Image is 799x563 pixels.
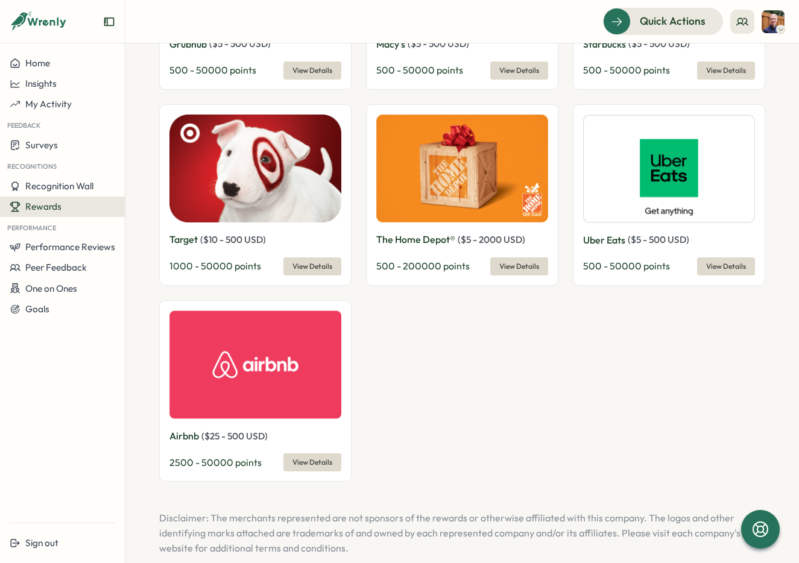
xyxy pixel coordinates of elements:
[640,13,706,29] span: Quick Actions
[169,260,261,272] span: 1000 - 50000 points
[697,257,755,275] button: View Details
[490,61,548,80] button: View Details
[376,115,548,223] img: The Home Depot®
[376,260,470,272] span: 500 - 200000 points
[499,62,539,79] span: View Details
[25,180,93,192] span: Recognition Wall
[583,260,670,272] span: 500 - 50000 points
[762,10,785,33] img: Morgan Ludtke
[583,115,755,224] img: Uber Eats
[283,61,341,80] button: View Details
[169,115,341,223] img: Target
[283,453,341,471] button: View Details
[25,241,115,253] span: Performance Reviews
[706,258,746,275] span: View Details
[628,234,689,245] span: ( $ 5 - 500 USD )
[376,64,463,76] span: 500 - 50000 points
[706,62,746,79] span: View Details
[209,38,271,49] span: ( $ 5 - 500 USD )
[292,454,332,471] span: View Details
[25,283,77,294] span: One on Ones
[201,430,268,442] span: ( $ 25 - 500 USD )
[583,233,625,248] p: Uber Eats
[169,37,207,52] p: Grubhub
[159,511,765,555] p: Disclaimer: The merchants represented are not sponsors of the rewards or otherwise affiliated wit...
[499,258,539,275] span: View Details
[25,537,58,549] span: Sign out
[408,38,469,49] span: ( $ 5 - 500 USD )
[628,38,690,49] span: ( $ 5 - 500 USD )
[25,78,57,89] span: Insights
[376,37,405,52] p: Macy's
[292,62,332,79] span: View Details
[25,139,58,151] span: Surveys
[200,234,266,245] span: ( $ 10 - 500 USD )
[283,257,341,275] button: View Details
[169,429,199,444] p: Airbnb
[25,201,62,212] span: Rewards
[25,303,49,315] span: Goals
[169,232,198,247] p: Target
[490,257,548,275] button: View Details
[25,98,72,110] span: My Activity
[25,262,87,273] span: Peer Feedback
[169,456,262,468] span: 2500 - 50000 points
[603,8,723,34] button: Quick Actions
[376,232,455,247] p: The Home Depot®
[292,258,332,275] span: View Details
[169,64,256,76] span: 500 - 50000 points
[169,310,341,420] img: Airbnb
[583,64,670,76] span: 500 - 50000 points
[25,57,50,69] span: Home
[697,61,755,80] button: View Details
[458,234,525,245] span: ( $ 5 - 2000 USD )
[583,37,626,52] p: Starbucks
[103,16,115,28] button: Expand sidebar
